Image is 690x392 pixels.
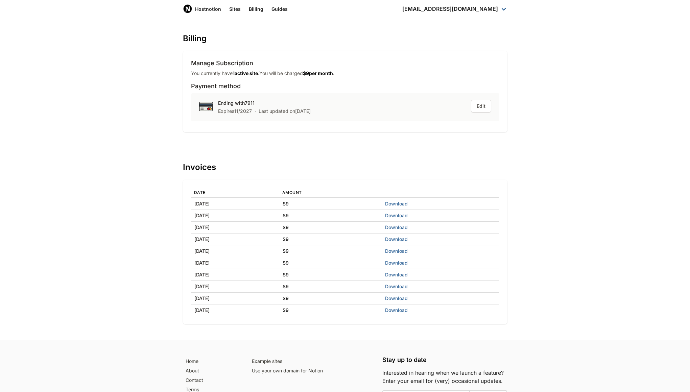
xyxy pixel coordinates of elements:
h3: Manage Subscription [191,59,499,67]
td: [DATE] [191,210,279,222]
a: Download [385,272,408,277]
td: [DATE] [191,293,279,304]
td: [DATE] [191,269,279,281]
td: [DATE] [191,234,279,245]
a: Example sites [249,357,374,366]
a: Download [385,307,408,313]
h5: Stay up to date [382,357,507,363]
a: Home [183,357,241,366]
a: About [183,366,241,375]
td: [DATE] [191,281,279,293]
div: Ending with 7911 [218,100,311,106]
span: · [255,108,256,115]
p: Interested in hearing when we launch a feature? Enter your email for (very) occasional updates. [382,369,507,385]
img: Host Notion logo [183,4,192,14]
h1: Invoices [183,163,507,172]
div: Expires 11 / 2027 [218,108,252,115]
strong: $ 9 per month [303,70,333,76]
img: mastercard [199,100,213,113]
td: $ 9 [279,234,382,245]
td: $ 9 [279,245,382,257]
button: Edit [471,100,491,113]
a: Download [385,224,408,230]
td: [DATE] [191,222,279,234]
td: $ 9 [279,304,382,316]
th: Date [191,188,279,198]
td: $ 9 [279,222,382,234]
a: Download [385,201,408,206]
a: Use your own domain for Notion [249,366,374,375]
td: [DATE] [191,245,279,257]
th: Amount [279,188,382,198]
a: Download [385,236,408,242]
strong: 1 active site [233,70,258,76]
a: Download [385,260,408,266]
a: Download [385,284,408,289]
td: [DATE] [191,304,279,316]
td: $ 9 [279,198,382,210]
td: [DATE] [191,198,279,210]
div: Last updated on [DATE] [259,108,311,115]
a: Download [385,295,408,301]
td: [DATE] [191,257,279,269]
h3: Payment method [191,82,499,90]
p: You currently have . You will be charged . [191,70,334,77]
td: $ 9 [279,257,382,269]
a: Contact [183,375,241,385]
h1: Billing [183,34,507,43]
td: $ 9 [279,269,382,281]
td: $ 9 [279,281,382,293]
td: $ 9 [279,210,382,222]
td: $ 9 [279,293,382,304]
a: Download [385,213,408,218]
a: Download [385,248,408,254]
